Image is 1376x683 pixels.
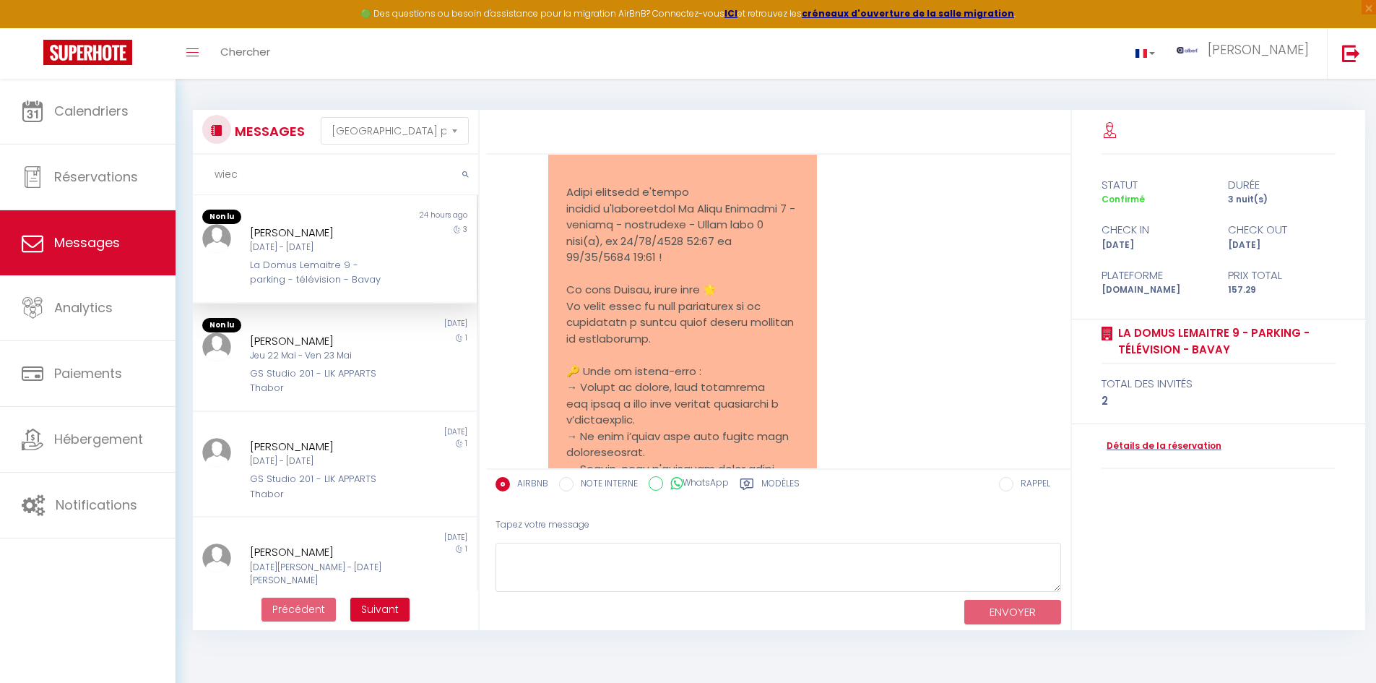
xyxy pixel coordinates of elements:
[54,168,138,186] span: Réservations
[1342,44,1360,62] img: logout
[202,332,231,361] img: ...
[250,224,397,241] div: [PERSON_NAME]
[250,258,397,288] div: La Domus Lemaitre 9 - parking - télévision - Bavay
[465,438,467,449] span: 1
[12,6,55,49] button: Ouvrir le widget de chat LiveChat
[1166,28,1327,79] a: ... [PERSON_NAME]
[1219,176,1345,194] div: durée
[56,496,137,514] span: Notifications
[1102,375,1336,392] div: total des invités
[202,438,231,467] img: ...
[1219,193,1345,207] div: 3 nuit(s)
[663,476,729,492] label: WhatsApp
[334,318,476,332] div: [DATE]
[209,28,281,79] a: Chercher
[463,224,467,235] span: 3
[1113,325,1336,358] a: La Domus Lemaitre 9 - parking - télévision - Bavay
[202,318,241,332] span: Non lu
[250,241,397,254] div: [DATE] - [DATE]
[1102,392,1336,410] div: 2
[250,561,397,588] div: [DATE][PERSON_NAME] - [DATE][PERSON_NAME]
[1177,47,1198,53] img: ...
[250,472,397,502] div: GS Studio 201 - LIK APPARTS Thabor
[54,102,129,120] span: Calendriers
[1219,221,1345,239] div: check out
[1013,477,1050,493] label: RAPPEL
[334,532,476,544] div: [DATE]
[465,544,467,554] span: 1
[54,430,143,448] span: Hébergement
[350,598,410,622] button: Next
[361,602,399,617] span: Suivant
[54,364,122,382] span: Paiements
[1102,439,1221,453] a: Détails de la réservation
[1092,283,1219,297] div: [DOMAIN_NAME]
[250,455,397,468] div: [DATE] - [DATE]
[334,426,476,438] div: [DATE]
[1219,267,1345,284] div: Prix total
[1208,40,1309,59] span: [PERSON_NAME]
[802,7,1014,20] a: créneaux d'ouverture de la salle migration
[231,115,305,147] h3: MESSAGES
[510,477,548,493] label: AIRBNB
[465,332,467,343] span: 1
[193,155,478,195] input: Rechercher un mot clé
[202,224,231,253] img: ...
[272,602,325,617] span: Précédent
[261,598,336,622] button: Previous
[1092,176,1219,194] div: statut
[1219,283,1345,297] div: 157.29
[250,438,397,455] div: [PERSON_NAME]
[761,477,800,495] label: Modèles
[54,298,113,317] span: Analytics
[964,600,1061,625] button: ENVOYER
[1092,221,1219,239] div: check in
[1092,267,1219,284] div: Plateforme
[202,210,241,224] span: Non lu
[54,233,120,252] span: Messages
[574,477,638,493] label: NOTE INTERNE
[202,544,231,572] img: ...
[1102,193,1145,205] span: Confirmé
[250,544,397,561] div: [PERSON_NAME]
[250,349,397,363] div: Jeu 22 Mai - Ven 23 Mai
[496,507,1061,543] div: Tapez votre message
[1092,239,1219,252] div: [DATE]
[724,7,737,20] a: ICI
[334,210,476,224] div: 24 hours ago
[220,44,270,59] span: Chercher
[250,366,397,396] div: GS Studio 201 - LIK APPARTS Thabor
[1219,239,1345,252] div: [DATE]
[43,40,132,65] img: Super Booking
[250,332,397,350] div: [PERSON_NAME]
